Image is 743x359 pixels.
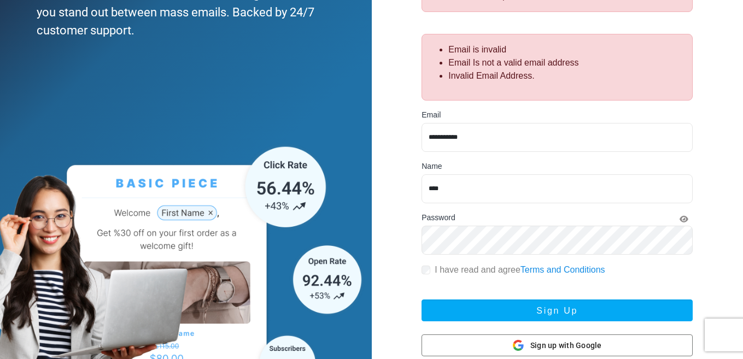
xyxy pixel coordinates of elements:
label: Email [422,109,441,121]
li: Email is invalid [448,43,683,56]
i: Show Password [680,215,688,223]
button: Sign up with Google [422,334,693,356]
li: Email Is not a valid email address [448,56,683,69]
label: I have read and agree [435,263,605,276]
label: Name [422,161,442,172]
a: Terms and Conditions [520,265,605,274]
button: Sign Up [422,299,693,321]
label: Password [422,212,455,223]
span: Sign up with Google [530,340,602,351]
li: Invalid Email Address. [448,69,683,83]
